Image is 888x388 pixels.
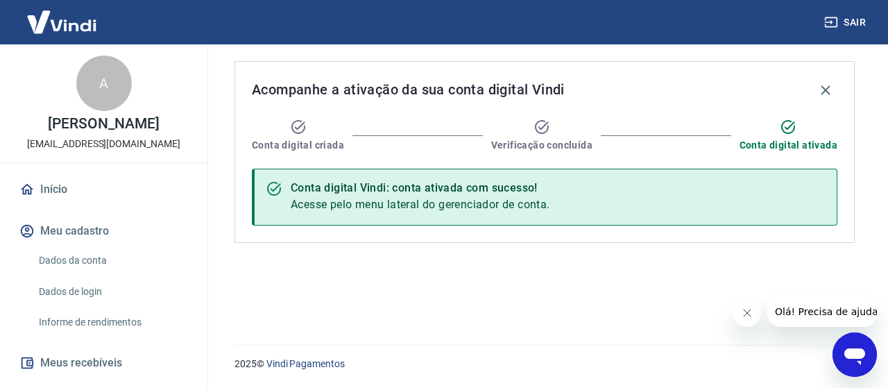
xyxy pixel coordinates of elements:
[17,174,191,205] a: Início
[291,180,550,196] div: Conta digital Vindi: conta ativada com sucesso!
[733,299,761,327] iframe: Fechar mensagem
[252,138,344,152] span: Conta digital criada
[832,332,877,377] iframe: Botão para abrir a janela de mensagens
[8,10,117,21] span: Olá! Precisa de ajuda?
[17,216,191,246] button: Meu cadastro
[234,357,855,371] p: 2025 ©
[48,117,159,131] p: [PERSON_NAME]
[33,246,191,275] a: Dados da conta
[76,56,132,111] div: A
[266,358,345,369] a: Vindi Pagamentos
[767,296,877,327] iframe: Mensagem da empresa
[17,1,107,43] img: Vindi
[491,138,592,152] span: Verificação concluída
[821,10,871,35] button: Sair
[740,138,837,152] span: Conta digital ativada
[17,348,191,378] button: Meus recebíveis
[33,308,191,337] a: Informe de rendimentos
[27,137,180,151] p: [EMAIL_ADDRESS][DOMAIN_NAME]
[33,278,191,306] a: Dados de login
[291,198,550,211] span: Acesse pelo menu lateral do gerenciador de conta.
[252,78,565,101] span: Acompanhe a ativação da sua conta digital Vindi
